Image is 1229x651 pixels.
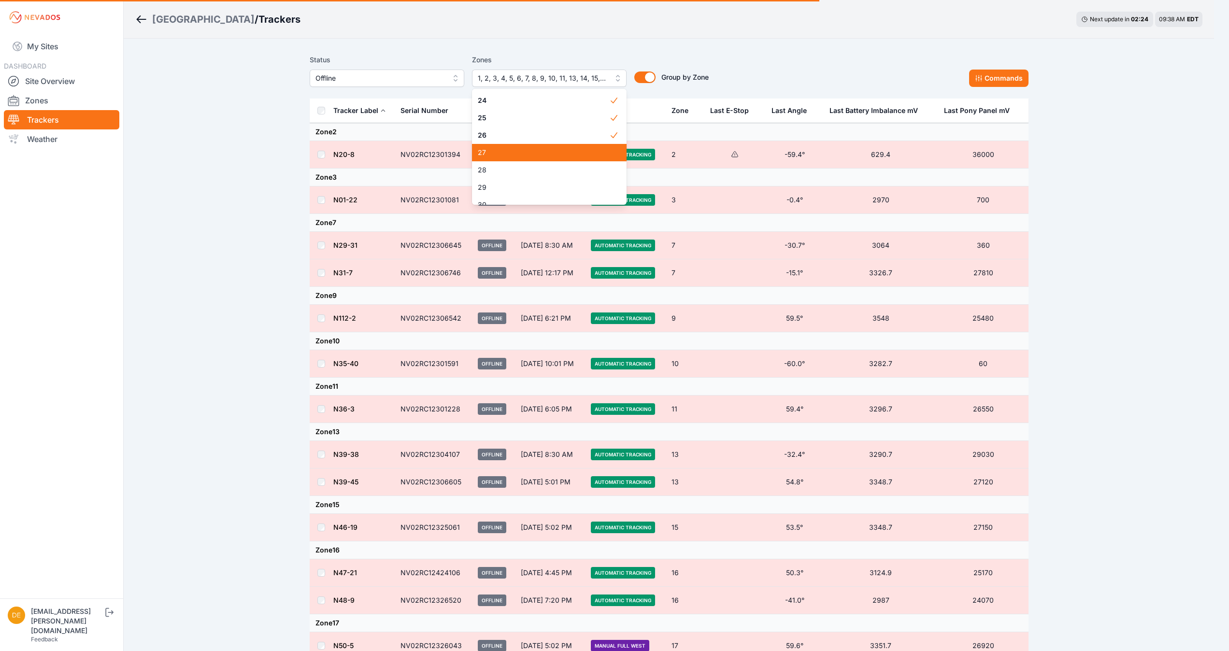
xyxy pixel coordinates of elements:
span: 30 [478,200,609,210]
button: 1, 2, 3, 4, 5, 6, 7, 8, 9, 10, 11, 13, 14, 15, 16, 17, 18, 19, 20, 21, 22, 23, 24, 25, 26 [472,70,627,87]
span: 29 [478,183,609,192]
div: 1, 2, 3, 4, 5, 6, 7, 8, 9, 10, 11, 13, 14, 15, 16, 17, 18, 19, 20, 21, 22, 23, 24, 25, 26 [472,89,627,205]
span: 24 [478,96,609,105]
span: 26 [478,130,609,140]
span: 28 [478,165,609,175]
span: 25 [478,113,609,123]
span: 1, 2, 3, 4, 5, 6, 7, 8, 9, 10, 11, 13, 14, 15, 16, 17, 18, 19, 20, 21, 22, 23, 24, 25, 26 [478,72,607,84]
span: 27 [478,148,609,157]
